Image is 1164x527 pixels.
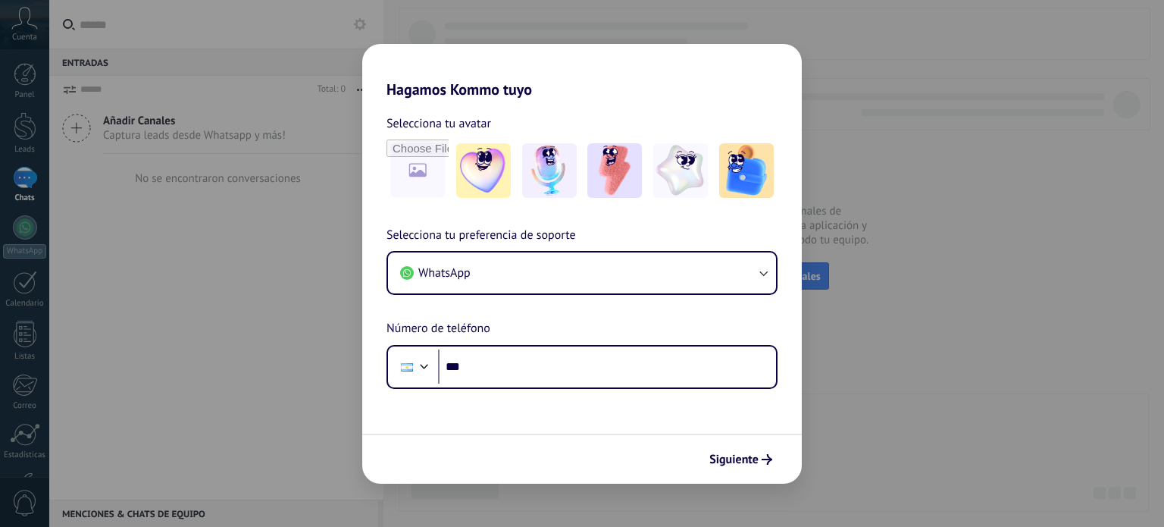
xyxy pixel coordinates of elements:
[456,143,511,198] img: -1.jpeg
[709,454,759,465] span: Siguiente
[386,114,491,133] span: Selecciona tu avatar
[388,253,776,293] button: WhatsApp
[362,44,802,99] h2: Hagamos Kommo tuyo
[393,351,421,383] div: Argentina: + 54
[418,265,471,281] span: WhatsApp
[386,226,576,246] span: Selecciona tu preferencia de soporte
[719,143,774,198] img: -5.jpeg
[587,143,642,198] img: -3.jpeg
[522,143,577,198] img: -2.jpeg
[702,447,779,472] button: Siguiente
[386,319,490,339] span: Número de teléfono
[653,143,708,198] img: -4.jpeg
